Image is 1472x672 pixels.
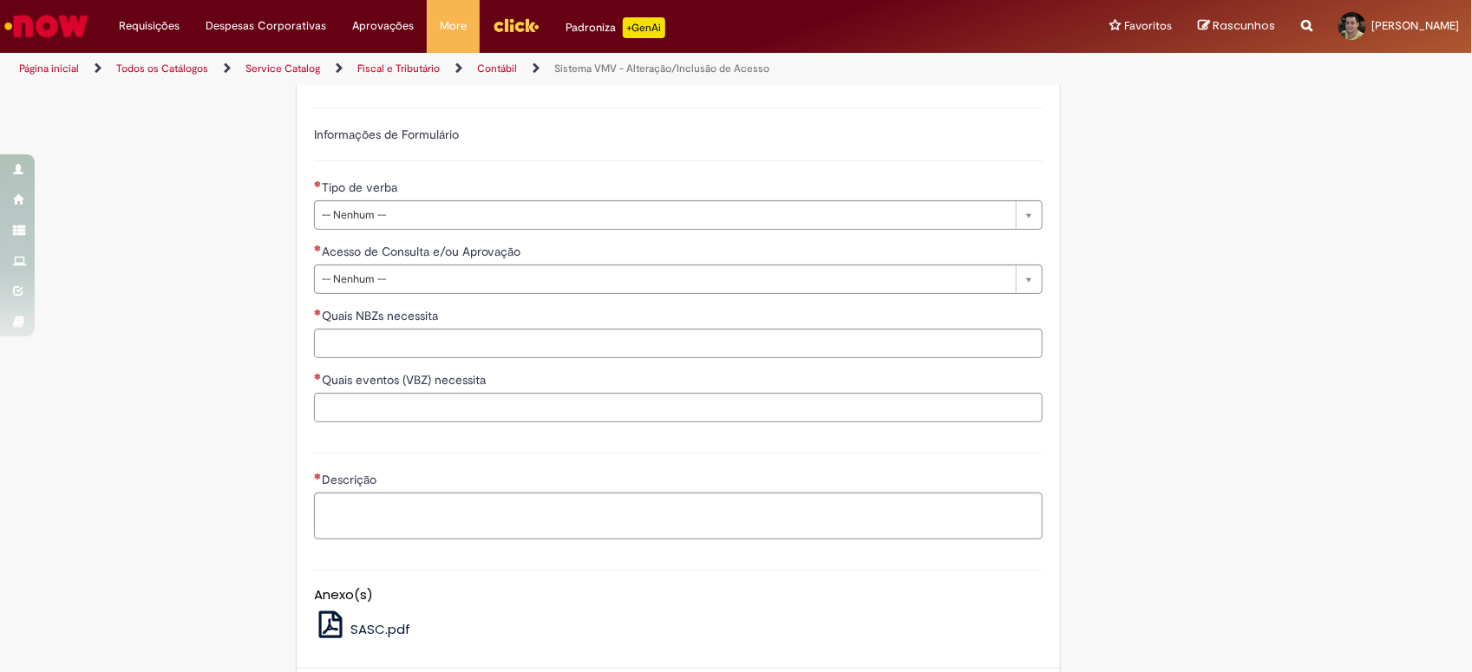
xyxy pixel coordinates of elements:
[314,245,322,251] span: Necessários
[314,393,1043,422] input: Quais eventos (VBZ) necessita
[566,17,665,38] div: Padroniza
[623,17,665,38] p: +GenAi
[19,62,79,75] a: Página inicial
[13,53,968,85] ul: Trilhas de página
[322,265,1007,293] span: -- Nenhum --
[245,62,320,75] a: Service Catalog
[314,309,322,316] span: Necessários
[119,17,180,35] span: Requisições
[314,493,1043,540] textarea: Descrição
[314,473,322,480] span: Necessários
[1124,17,1172,35] span: Favoritos
[314,329,1043,358] input: Quais NBZs necessita
[314,373,322,380] span: Necessários
[554,62,769,75] a: Sistema VMV - Alteração/Inclusão de Acesso
[1213,17,1275,34] span: Rascunhos
[350,620,410,638] span: SASC.pdf
[322,179,401,195] span: Tipo de verba
[314,588,1043,603] h5: Anexo(s)
[116,62,208,75] a: Todos os Catálogos
[1371,18,1459,33] span: [PERSON_NAME]
[322,372,489,388] span: Quais eventos (VBZ) necessita
[206,17,326,35] span: Despesas Corporativas
[322,308,442,323] span: Quais NBZs necessita
[322,201,1007,229] span: -- Nenhum --
[322,244,524,259] span: Acesso de Consulta e/ou Aprovação
[493,12,540,38] img: click_logo_yellow_360x200.png
[314,180,322,187] span: Necessários
[2,9,91,43] img: ServiceNow
[314,620,410,638] a: SASC.pdf
[314,127,459,142] label: Informações de Formulário
[357,62,440,75] a: Fiscal e Tributário
[352,17,414,35] span: Aprovações
[1198,18,1275,35] a: Rascunhos
[477,62,517,75] a: Contábil
[322,472,380,487] span: Descrição
[440,17,467,35] span: More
